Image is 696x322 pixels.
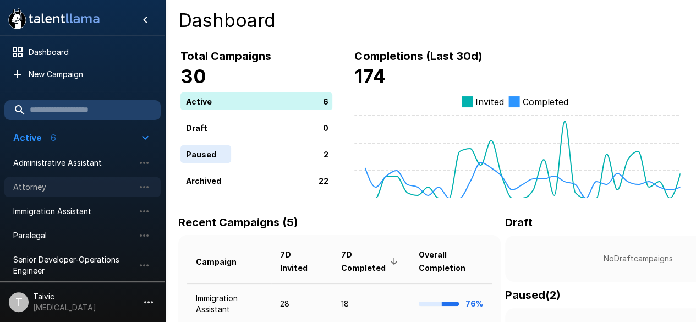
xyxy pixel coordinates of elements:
[178,9,683,32] h4: Dashboard
[354,65,385,88] b: 174
[465,299,483,308] b: 76%
[323,122,328,133] p: 0
[196,255,251,269] span: Campaign
[280,248,324,275] span: 7D Invited
[180,65,206,88] b: 30
[505,288,561,302] b: Paused ( 2 )
[354,50,482,63] b: Completions (Last 30d)
[180,50,271,63] b: Total Campaigns
[324,148,328,160] p: 2
[419,248,483,275] span: Overall Completion
[505,216,533,229] b: Draft
[178,216,298,229] b: Recent Campaigns (5)
[323,95,328,107] p: 6
[341,248,401,275] span: 7D Completed
[319,174,328,186] p: 22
